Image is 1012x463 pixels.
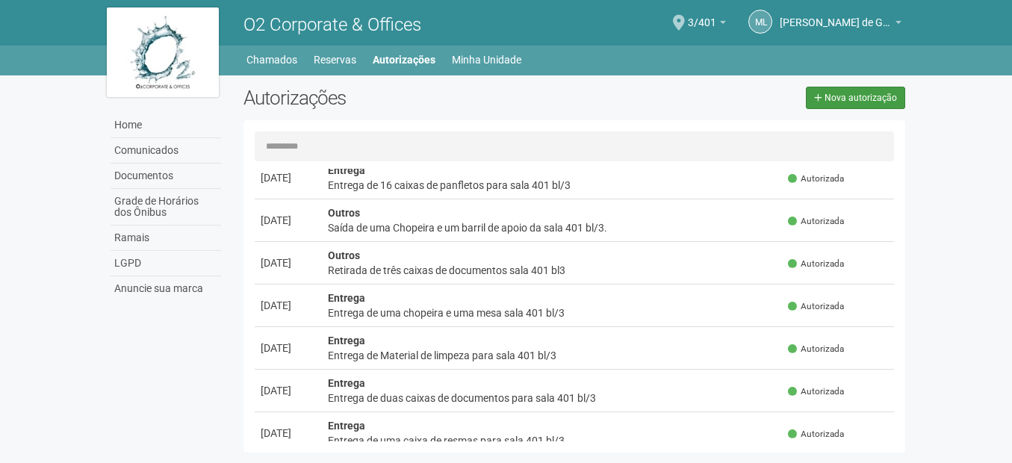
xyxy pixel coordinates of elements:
[788,428,844,441] span: Autorizada
[261,213,316,228] div: [DATE]
[261,170,316,185] div: [DATE]
[246,49,297,70] a: Chamados
[261,341,316,355] div: [DATE]
[243,14,421,35] span: O2 Corporate & Offices
[788,343,844,355] span: Autorizada
[111,276,221,301] a: Anuncie sua marca
[328,164,365,176] strong: Entrega
[788,385,844,398] span: Autorizada
[261,426,316,441] div: [DATE]
[373,49,435,70] a: Autorizações
[261,383,316,398] div: [DATE]
[788,300,844,313] span: Autorizada
[328,292,365,304] strong: Entrega
[328,263,777,278] div: Retirada de três caixas de documentos sala 401 bl3
[328,348,777,363] div: Entrega de Material de limpeza para sala 401 bl/3
[261,255,316,270] div: [DATE]
[780,2,892,28] span: Michele Lima de Gondra
[328,433,777,448] div: Entrega de uma caixa de resmas para sala 401 bl/3
[788,258,844,270] span: Autorizada
[111,138,221,164] a: Comunicados
[788,173,844,185] span: Autorizada
[780,19,901,31] a: [PERSON_NAME] de Gondra
[328,220,777,235] div: Saída de uma Chopeira e um barril de apoio da sala 401 bl/3.
[107,7,219,97] img: logo.jpg
[328,305,777,320] div: Entrega de uma chopeira e uma mesa sala 401 bl/3
[328,249,360,261] strong: Outros
[748,10,772,34] a: ML
[328,335,365,347] strong: Entrega
[688,19,726,31] a: 3/401
[825,93,897,103] span: Nova autorização
[111,251,221,276] a: LGPD
[688,2,716,28] span: 3/401
[452,49,521,70] a: Minha Unidade
[111,113,221,138] a: Home
[328,377,365,389] strong: Entrega
[111,164,221,189] a: Documentos
[261,298,316,313] div: [DATE]
[328,420,365,432] strong: Entrega
[111,226,221,251] a: Ramais
[328,391,777,405] div: Entrega de duas caixas de documentos para sala 401 bl/3
[243,87,563,109] h2: Autorizações
[806,87,905,109] a: Nova autorização
[314,49,356,70] a: Reservas
[111,189,221,226] a: Grade de Horários dos Ônibus
[788,215,844,228] span: Autorizada
[328,178,777,193] div: Entrega de 16 caixas de panfletos para sala 401 bl/3
[328,207,360,219] strong: Outros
